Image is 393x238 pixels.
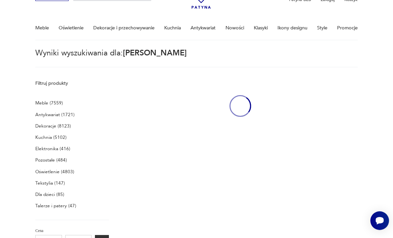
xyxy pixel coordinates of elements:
[337,16,358,39] a: Promocje
[229,77,251,135] div: oval-loading
[123,48,187,58] span: [PERSON_NAME]
[35,50,358,67] p: Wyniki wyszukiwania dla:
[35,168,74,176] a: Oświetlenie (4803)
[35,110,75,119] a: Antykwariat (1721)
[59,16,84,39] a: Oświetlenie
[93,16,155,39] a: Dekoracje i przechowywanie
[191,16,215,39] a: Antykwariat
[35,133,67,142] a: Kuchnia (5102)
[35,228,109,234] p: Cena
[35,202,76,210] a: Talerze i patery (47)
[370,211,389,230] iframe: Smartsupp widget button
[164,16,181,39] a: Kuchnia
[254,16,268,39] a: Klasyki
[35,179,65,187] a: Tekstylia (147)
[35,99,63,107] a: Meble (7559)
[35,16,49,39] a: Meble
[35,156,67,164] a: Pozostałe (484)
[35,122,71,130] a: Dekoracje (8123)
[35,80,109,87] p: Filtruj produkty
[35,145,70,153] a: Elektronika (416)
[317,16,327,39] a: Style
[35,190,64,199] a: Dla dzieci (85)
[277,16,307,39] a: Ikony designu
[225,16,244,39] a: Nowości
